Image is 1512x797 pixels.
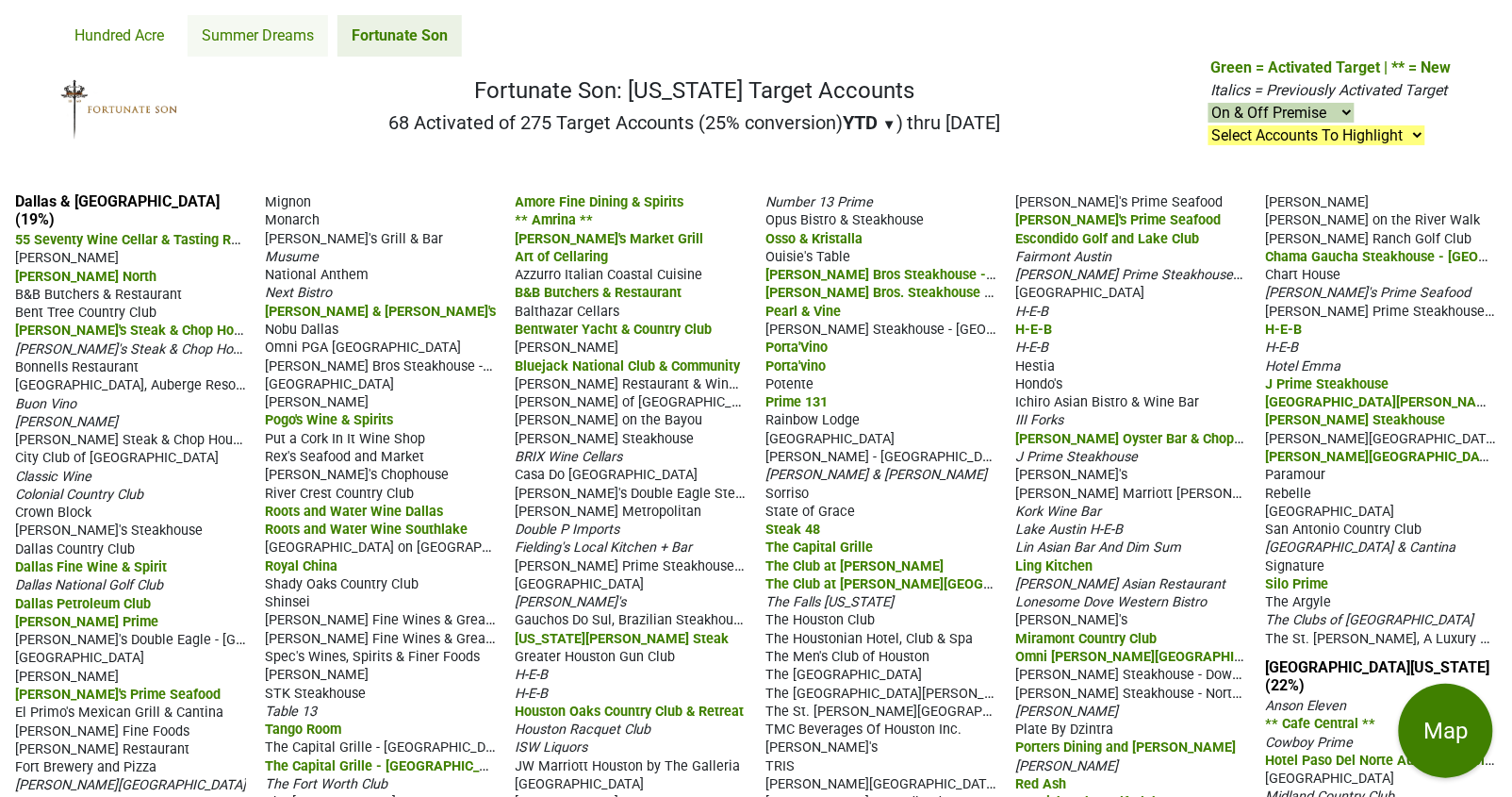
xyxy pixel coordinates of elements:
[15,287,182,303] span: B&B Butchers & Restaurant
[516,776,645,792] span: [GEOGRAPHIC_DATA]
[765,194,873,210] span: Number 13 Prime
[1015,467,1127,483] span: [PERSON_NAME]'s
[1015,665,1298,683] span: [PERSON_NAME] Steakhouse - Downtown ATX
[765,504,855,520] span: State of Grace
[15,269,156,285] span: [PERSON_NAME] North
[765,467,987,483] span: [PERSON_NAME] & [PERSON_NAME]
[15,469,91,485] span: Classic Wine
[1266,540,1456,556] span: [GEOGRAPHIC_DATA] & Cantina
[1015,249,1111,265] span: Fairmont Austin
[265,649,480,665] span: Spec's Wines, Spirits & Finer Foods
[1015,722,1113,738] span: Plate By Dzintra
[765,667,922,683] span: The [GEOGRAPHIC_DATA]
[15,614,158,630] span: [PERSON_NAME] Prime
[1266,612,1474,628] span: The Clubs of [GEOGRAPHIC_DATA]
[516,722,651,738] span: Houston Racquet Club
[516,412,703,428] span: [PERSON_NAME] on the Bayou
[265,412,393,428] span: Pogo's Wine & Spirits
[1266,558,1325,574] span: Signature
[765,631,973,647] span: The Houstonian Hotel, Club & Spa
[265,249,319,265] span: Musume
[765,358,826,374] span: Porta'vino
[60,79,178,141] img: Fortunate Son
[265,629,534,647] span: [PERSON_NAME] Fine Wines & Great Spirits
[265,594,310,610] span: Shinsei
[765,249,850,265] span: Ouisie's Table
[765,447,1010,465] span: [PERSON_NAME] - [GEOGRAPHIC_DATA]
[1266,212,1481,228] span: [PERSON_NAME] on the River Walk
[15,705,223,721] span: El Primo's Mexican Grill & Cantina
[60,15,178,57] a: Hundred Acre
[1015,594,1207,610] span: Lonesome Dove Western Bistro
[265,467,449,483] span: [PERSON_NAME]'s Chophouse
[765,431,895,447] span: [GEOGRAPHIC_DATA]
[882,116,896,133] span: ▼
[765,231,863,247] span: Osso & Kristalla
[15,359,139,375] span: Bonnells Restaurant
[765,594,894,610] span: The Falls [US_STATE]
[516,556,807,574] span: [PERSON_NAME] Prime Steakhouse & Wine Bar
[516,267,703,283] span: Azzurro Italian Coastal Cuisine
[1015,358,1055,374] span: Hestia
[516,285,682,301] span: B&B Butchers & Restaurant
[765,486,809,502] span: Sorriso
[15,450,219,466] span: City Club of [GEOGRAPHIC_DATA]
[15,596,151,612] span: Dallas Petroleum Club
[265,722,341,738] span: Tango Room
[516,304,620,320] span: Balthazar Cellars
[765,394,828,410] span: Prime 131
[15,230,257,248] span: 55 Seventy Wine Cellar & Tasting Room
[265,194,311,210] span: Mignon
[765,376,814,392] span: Potente
[15,669,119,685] span: [PERSON_NAME]
[765,304,841,320] span: Pearl & Vine
[265,394,369,410] span: [PERSON_NAME]
[1015,285,1144,301] span: [GEOGRAPHIC_DATA]
[265,267,369,283] span: National Anthem
[265,486,414,502] span: River Crest Country Club
[1015,429,1271,447] span: [PERSON_NAME] Oyster Bar & Chophouse
[516,484,787,502] span: [PERSON_NAME]'s Double Eagle Steakhouse
[1266,340,1299,356] span: H-E-B
[516,374,762,392] span: [PERSON_NAME] Restaurant & Wine Bar
[765,283,1058,301] span: [PERSON_NAME] Bros. Steakhouse - Downtown
[516,704,745,720] span: Houston Oaks Country Club & Retreat
[516,610,748,628] span: Gauchos Do Sul, Brazilian Steakhouse
[265,667,369,683] span: [PERSON_NAME]
[1266,467,1326,483] span: Paramour
[1015,776,1066,792] span: Red Ash
[265,322,338,338] span: Nobu Dallas
[265,376,394,392] span: [GEOGRAPHIC_DATA]
[15,759,156,775] span: Fort Brewery and Pizza
[765,722,961,738] span: TMC Beverages Of Houston Inc.
[516,631,730,647] span: [US_STATE][PERSON_NAME] Steak
[1015,265,1304,283] span: [PERSON_NAME] Prime Steakhouse & Wine Bar
[516,322,713,338] span: Bentwater Yacht & Country Club
[1015,558,1093,574] span: Ling Kitchen
[765,649,929,665] span: The Men's Club of Houston
[1266,771,1395,787] span: [GEOGRAPHIC_DATA]
[516,758,741,774] span: JW Marriott Houston by The Galleria
[1211,58,1452,76] span: Green = Activated Target | ** = New
[15,723,189,739] span: [PERSON_NAME] Fine Foods
[265,522,468,538] span: Roots and Water Wine Southlake
[1015,684,1293,702] span: [PERSON_NAME] Steakhouse - Northside ATX
[15,192,220,228] a: Dallas & [GEOGRAPHIC_DATA] (19%)
[265,738,513,755] span: The Capital Grille - [GEOGRAPHIC_DATA]
[765,758,795,774] span: TRIS
[265,704,317,720] span: Table 13
[15,741,189,757] span: [PERSON_NAME] Restaurant
[1399,684,1493,778] button: Map
[765,739,878,755] span: [PERSON_NAME]'s
[15,305,156,321] span: Bent Tree Country Club
[765,684,1161,702] span: The [GEOGRAPHIC_DATA][PERSON_NAME], [GEOGRAPHIC_DATA]
[265,449,424,465] span: Rex's Seafood and Market
[1266,658,1490,694] a: [GEOGRAPHIC_DATA][US_STATE] (22%)
[1015,631,1157,647] span: Miramont Country Club
[15,541,135,557] span: Dallas Country Club
[1211,81,1448,99] span: Italics = Previously Activated Target
[1266,358,1341,374] span: Hotel Emma
[1015,540,1181,556] span: Lin Asian Bar And Dim Sum
[265,231,443,247] span: [PERSON_NAME]'s Grill & Bar
[1015,412,1063,428] span: III Forks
